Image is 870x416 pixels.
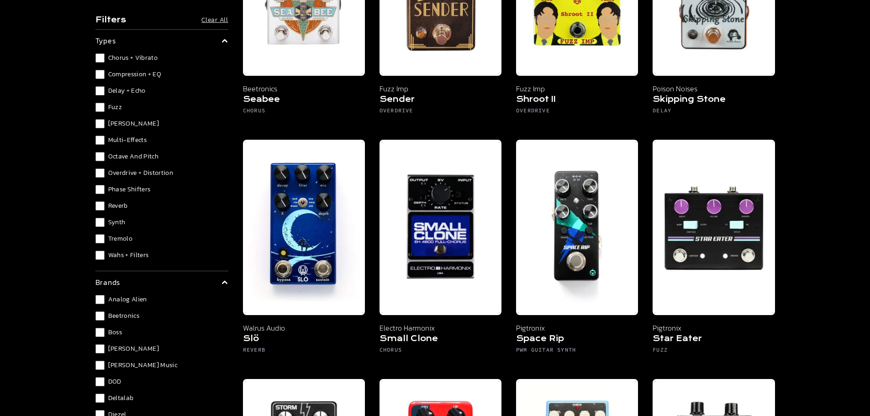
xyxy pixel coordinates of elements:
span: Reverb [108,201,128,211]
span: Synth [108,218,126,227]
p: Pigtronix [653,322,775,333]
span: DOD [108,377,121,386]
span: Boss [108,328,122,337]
h6: Overdrive [380,107,501,118]
input: Compression + EQ [95,70,105,79]
img: Electro Harmonix Small Clone [380,140,501,315]
p: Beetronics [243,83,365,94]
a: Pigtronix Space Rip Pigtronix Space Rip PWM Guitar Synth [516,140,638,364]
button: Clear All [201,16,228,25]
h5: Seabee [243,94,365,107]
img: Pigtronix Star Eater [653,140,775,315]
input: [PERSON_NAME] [95,344,105,353]
span: Octave and Pitch [108,152,159,161]
h6: PWM Guitar Synth [516,346,638,357]
span: Beetronics [108,311,140,321]
summary: brands [95,277,228,288]
p: brands [95,277,121,288]
input: Beetronics [95,311,105,321]
h4: Filters [95,15,126,26]
span: Overdrive + Distortion [108,169,174,178]
p: Fuzz Imp [380,83,501,94]
span: [PERSON_NAME] Music [108,361,178,370]
input: Delay + Echo [95,86,105,95]
h5: Small Clone [380,333,501,346]
summary: types [95,35,228,46]
input: Deltalab [95,394,105,403]
span: Deltalab [108,394,134,403]
span: Delay + Echo [108,86,146,95]
h5: Space Rip [516,333,638,346]
input: Wahs + Filters [95,251,105,260]
span: Tremolo [108,234,132,243]
h5: Star Eater [653,333,775,346]
input: Reverb [95,201,105,211]
h5: Shroot II [516,94,638,107]
span: [PERSON_NAME] [108,344,159,353]
span: Chorus + Vibrato [108,53,158,63]
p: Pigtronix [516,322,638,333]
a: Walrus Audio Slö Multi-Texture Reverb Pedal - Noise Boyz Walrus Audio Slö Reverb [243,140,365,364]
h6: Fuzz [653,346,775,357]
input: DOD [95,377,105,386]
input: Chorus + Vibrato [95,53,105,63]
p: types [95,35,116,46]
input: Tremolo [95,234,105,243]
input: Synth [95,218,105,227]
span: Wahs + Filters [108,251,149,260]
p: Electro Harmonix [380,322,501,333]
input: [PERSON_NAME] Music [95,361,105,370]
span: Multi-Effects [108,136,147,145]
h5: Slö [243,333,365,346]
img: Walrus Audio Slö Multi-Texture Reverb Pedal - Noise Boyz [243,140,365,315]
p: Fuzz Imp [516,83,638,94]
input: Octave and Pitch [95,152,105,161]
input: Analog Alien [95,295,105,304]
input: Boss [95,328,105,337]
input: Phase Shifters [95,185,105,194]
input: Overdrive + Distortion [95,169,105,178]
input: Multi-Effects [95,136,105,145]
input: Fuzz [95,103,105,112]
p: Walrus Audio [243,322,365,333]
span: Analog Alien [108,295,147,304]
a: Electro Harmonix Small Clone Electro Harmonix Small Clone Chorus [380,140,501,364]
h6: Delay [653,107,775,118]
img: Pigtronix Space Rip [516,140,638,315]
span: Compression + EQ [108,70,162,79]
h6: Chorus [243,107,365,118]
a: Pigtronix Star Eater Pigtronix Star Eater Fuzz [653,140,775,364]
h6: Reverb [243,346,365,357]
h6: Chorus [380,346,501,357]
input: [PERSON_NAME] [95,119,105,128]
h5: Sender [380,94,501,107]
h5: Skipping Stone [653,94,775,107]
span: Fuzz [108,103,122,112]
span: Phase Shifters [108,185,151,194]
span: [PERSON_NAME] [108,119,159,128]
h6: Overdrive [516,107,638,118]
p: Poison Noises [653,83,775,94]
